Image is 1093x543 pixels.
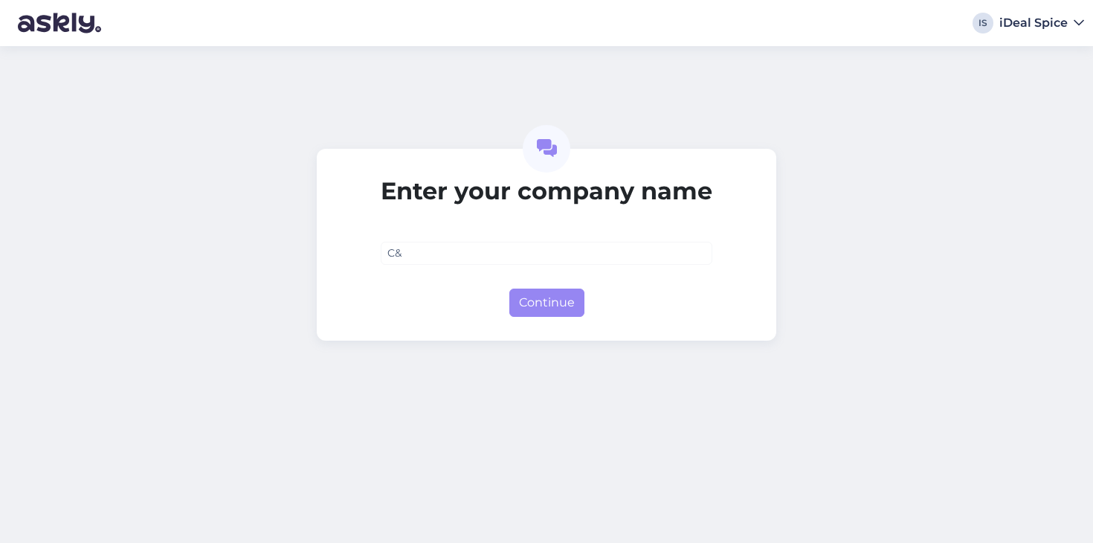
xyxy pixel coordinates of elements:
[999,17,1084,29] a: iDeal Spice
[973,13,993,33] div: IS
[381,177,712,205] h2: Enter your company name
[999,17,1068,29] div: iDeal Spice
[509,289,584,317] button: Continue
[381,242,712,265] input: ABC Corporation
